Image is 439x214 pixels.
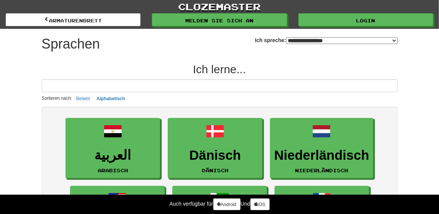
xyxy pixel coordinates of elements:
[94,94,127,103] button: Alphabetisch
[49,18,102,23] font: Armaturenbrett
[189,148,241,162] font: Dänisch
[270,118,373,178] a: NiederländischNiederländisch
[178,1,261,12] font: Clozemaster
[286,37,398,44] select: Ich spreche:
[98,168,128,173] font: Arabisch
[255,37,286,43] font: Ich spreche:
[356,18,375,23] font: Login
[66,118,160,178] a: العربيةArabisch
[202,168,228,173] font: dänisch
[295,168,348,173] font: Niederländisch
[250,198,270,210] a: iOS
[258,202,266,207] font: iOS
[213,198,241,210] a: Android
[193,63,246,76] font: Ich lerne...
[221,202,236,207] font: Android
[241,201,250,207] font: Und
[74,94,92,103] button: Beliebt
[185,18,253,23] font: Melden Sie sich an
[95,148,131,162] font: العربية
[6,13,141,26] a: Armaturenbrett
[76,96,90,101] font: Beliebt
[168,118,262,178] a: Dänischdänisch
[298,13,433,26] a: Login
[42,96,72,101] font: Sortieren nach:
[97,96,125,101] font: Alphabetisch
[169,201,213,207] font: Auch verfügbar für
[152,13,287,26] a: Melden Sie sich an
[274,148,369,162] font: Niederländisch
[42,36,100,52] font: Sprachen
